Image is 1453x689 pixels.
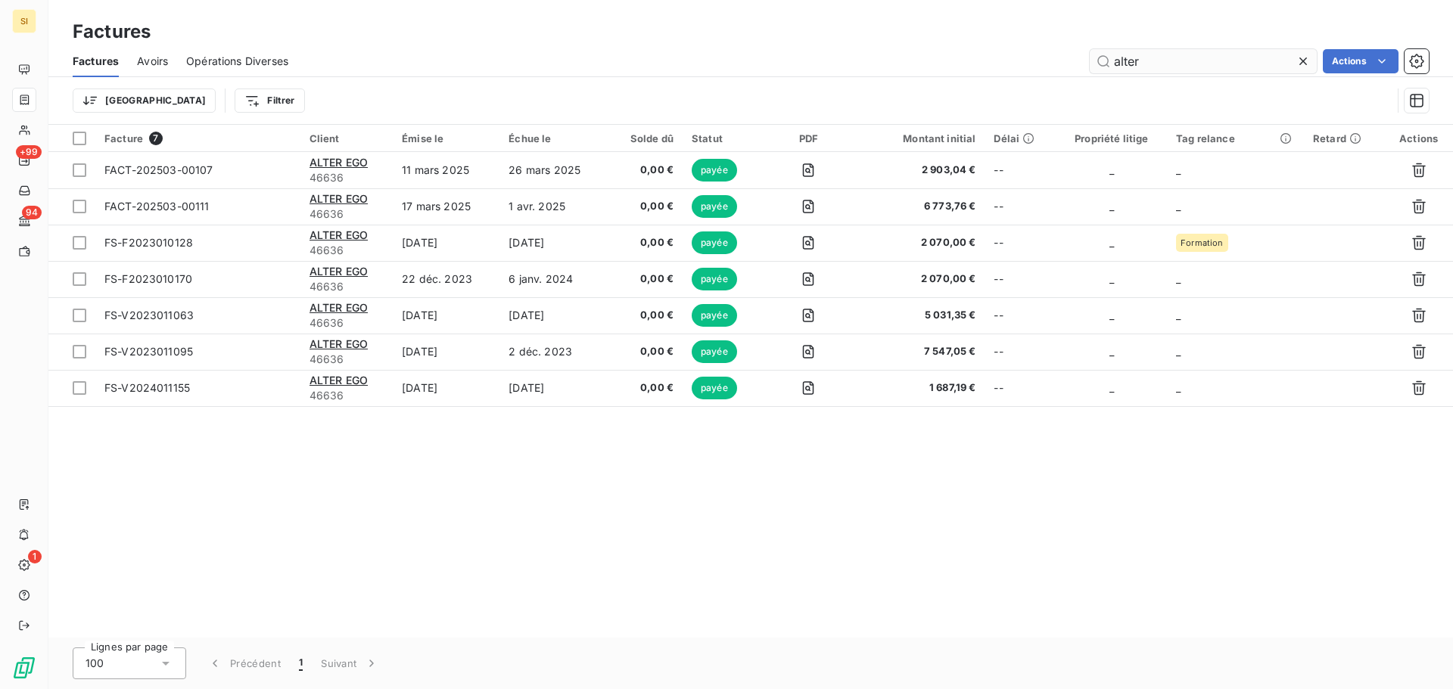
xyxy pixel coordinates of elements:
[1402,638,1438,674] iframe: Intercom live chat
[393,225,499,261] td: [DATE]
[16,145,42,159] span: +99
[618,199,674,214] span: 0,00 €
[12,9,36,33] div: SI
[985,297,1056,334] td: --
[1109,345,1114,358] span: _
[104,236,193,249] span: FS-F2023010128
[310,279,384,294] span: 46636
[499,261,608,297] td: 6 janv. 2024
[1109,381,1114,394] span: _
[186,54,288,69] span: Opérations Diverses
[28,550,42,563] span: 1
[290,647,312,679] button: 1
[12,656,36,680] img: Logo LeanPay
[310,170,384,185] span: 46636
[393,297,499,334] td: [DATE]
[310,265,368,278] span: ALTER EGO
[310,315,384,331] span: 46636
[104,163,213,176] span: FACT-202503-00107
[73,88,216,113] button: [GEOGRAPHIC_DATA]
[104,200,210,213] span: FACT-202503-00111
[985,152,1056,188] td: --
[310,243,384,258] span: 46636
[393,188,499,225] td: 17 mars 2025
[985,370,1056,406] td: --
[1176,381,1181,394] span: _
[618,380,674,396] span: 0,00 €
[1090,49,1317,73] input: Rechercher
[1176,345,1181,358] span: _
[1065,132,1158,144] div: Propriété litige
[1176,272,1181,285] span: _
[310,337,368,350] span: ALTER EGO
[1109,272,1114,285] span: _
[499,297,608,334] td: [DATE]
[86,656,104,671] span: 100
[618,344,674,359] span: 0,00 €
[994,132,1047,144] div: Délai
[393,261,499,297] td: 22 déc. 2023
[1109,163,1114,176] span: _
[1181,238,1223,247] span: Formation
[985,225,1056,261] td: --
[862,132,975,144] div: Montant initial
[1176,200,1181,213] span: _
[985,261,1056,297] td: --
[393,370,499,406] td: [DATE]
[618,272,674,287] span: 0,00 €
[692,304,737,327] span: payée
[235,88,304,113] button: Filtrer
[104,132,143,144] span: Facture
[985,334,1056,370] td: --
[299,656,303,671] span: 1
[692,377,737,399] span: payée
[862,272,975,287] span: 2 070,00 €
[862,163,975,178] span: 2 903,04 €
[1393,132,1444,144] div: Actions
[1323,49,1399,73] button: Actions
[310,192,368,205] span: ALTER EGO
[692,159,737,182] span: payée
[393,334,499,370] td: [DATE]
[773,132,844,144] div: PDF
[509,132,599,144] div: Échue le
[618,235,674,250] span: 0,00 €
[1176,309,1181,321] span: _
[499,225,608,261] td: [DATE]
[862,344,975,359] span: 7 547,05 €
[692,268,737,290] span: payée
[312,647,388,679] button: Suivant
[310,156,368,169] span: ALTER EGO
[692,195,737,218] span: payée
[104,309,194,321] span: FS-V2023011063
[862,199,975,214] span: 6 773,76 €
[618,132,674,144] div: Solde dû
[402,132,490,144] div: Émise le
[73,18,151,45] h3: Factures
[862,380,975,396] span: 1 687,19 €
[862,308,975,323] span: 5 031,35 €
[310,352,384,367] span: 46636
[1176,132,1295,144] div: Tag relance
[310,374,368,386] span: ALTER EGO
[499,334,608,370] td: 2 déc. 2023
[310,301,368,314] span: ALTER EGO
[104,272,192,285] span: FS-F2023010170
[310,132,384,144] div: Client
[862,235,975,250] span: 2 070,00 €
[137,54,168,69] span: Avoirs
[1176,163,1181,176] span: _
[692,340,737,363] span: payée
[1109,236,1114,249] span: _
[149,132,163,145] span: 7
[499,370,608,406] td: [DATE]
[985,188,1056,225] td: --
[1109,200,1114,213] span: _
[618,163,674,178] span: 0,00 €
[393,152,499,188] td: 11 mars 2025
[73,54,119,69] span: Factures
[310,388,384,403] span: 46636
[692,231,737,254] span: payée
[22,206,42,219] span: 94
[499,188,608,225] td: 1 avr. 2025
